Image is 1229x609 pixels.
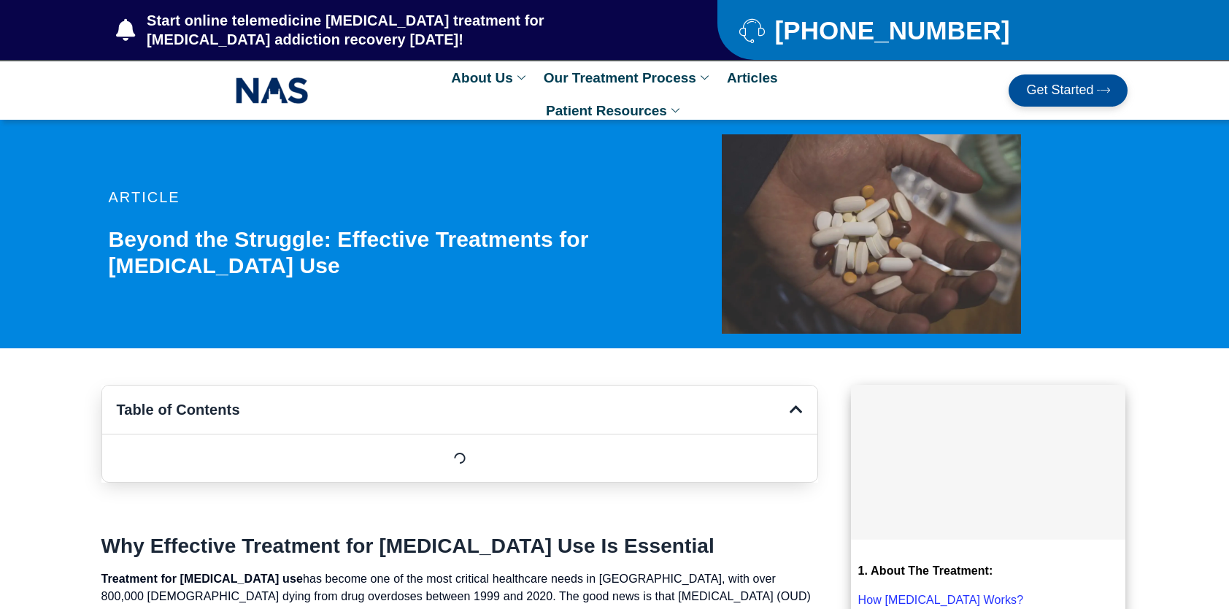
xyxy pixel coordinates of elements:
span: Get Started [1026,83,1093,98]
a: [PHONE_NUMBER] [739,18,1092,43]
strong: Treatment for [MEDICAL_DATA] use [101,572,303,585]
span: Start online telemedicine [MEDICAL_DATA] treatment for [MEDICAL_DATA] addiction recovery [DATE]! [143,11,659,49]
img: Treatment for opioid use [722,134,1021,334]
a: Patient Resources [539,94,690,127]
img: NAS_email_signature-removebg-preview.png [236,74,309,107]
a: How [MEDICAL_DATA] Works? [858,594,1024,606]
h4: Table of Contents [117,400,790,419]
a: Start online telemedicine [MEDICAL_DATA] treatment for [MEDICAL_DATA] addiction recovery [DATE]! [116,11,659,49]
h2: Why Effective Treatment for [MEDICAL_DATA] Use Is Essential [101,534,818,559]
a: Articles [720,61,785,94]
strong: 1. About The Treatment: [858,564,993,577]
p: article [109,190,623,204]
a: About Us [444,61,536,94]
div: Close table of contents [790,402,803,417]
a: Get Started [1009,74,1128,107]
span: [PHONE_NUMBER] [771,21,1009,39]
a: Our Treatment Process [536,61,720,94]
h1: Beyond the Struggle: Effective Treatments for [MEDICAL_DATA] Use [109,226,623,279]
